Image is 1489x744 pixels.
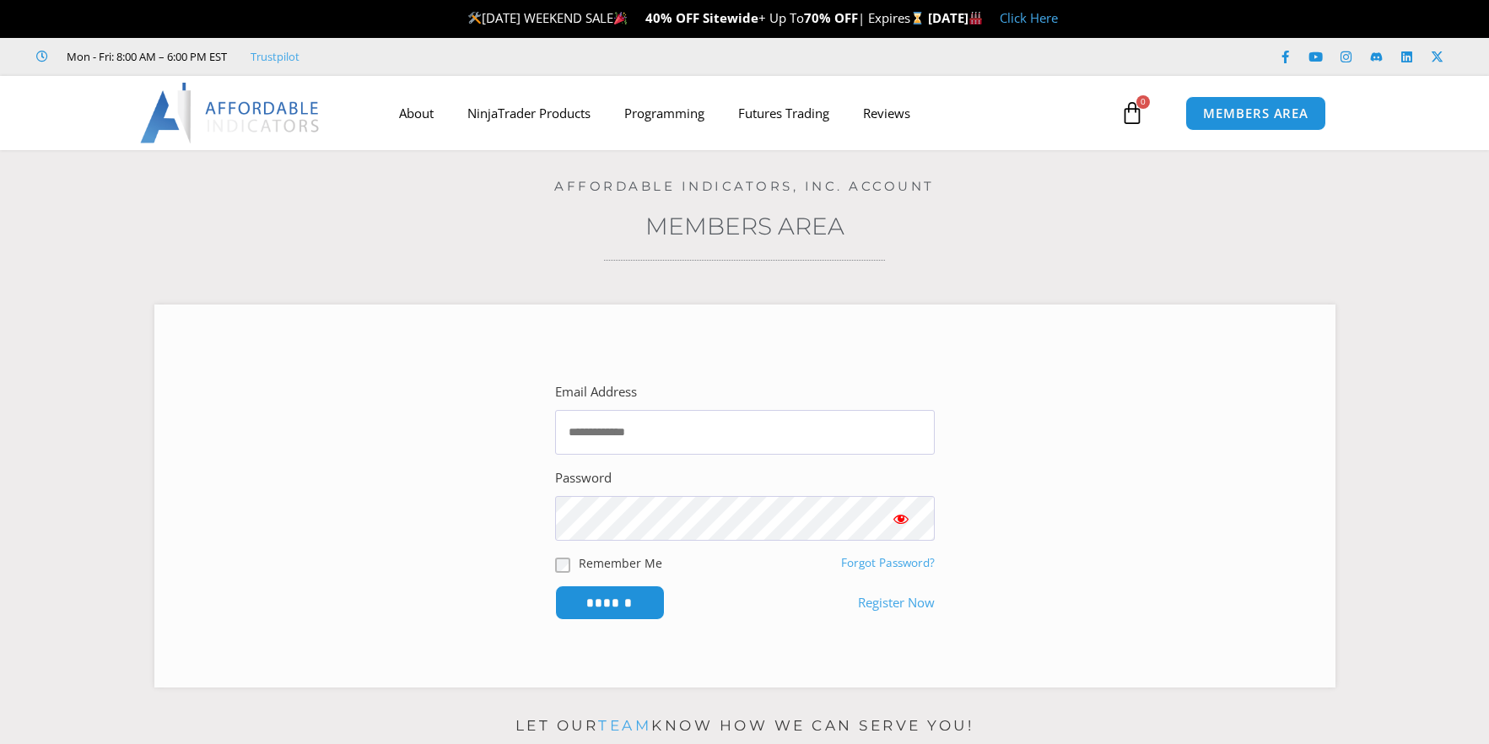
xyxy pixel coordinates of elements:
img: LogoAI | Affordable Indicators – NinjaTrader [140,83,321,143]
a: Members Area [645,212,844,240]
strong: 70% OFF [804,9,858,26]
a: MEMBERS AREA [1185,96,1326,131]
span: Mon - Fri: 8:00 AM – 6:00 PM EST [62,46,227,67]
span: [DATE] WEEKEND SALE + Up To | Expires [467,9,927,26]
a: 0 [1095,89,1169,137]
label: Password [555,466,612,490]
label: Email Address [555,380,637,404]
a: Trustpilot [251,46,299,67]
p: Let our know how we can serve you! [154,713,1335,740]
a: Programming [607,94,721,132]
a: About [382,94,450,132]
img: 🏭 [969,12,982,24]
img: ⌛ [911,12,924,24]
a: Affordable Indicators, Inc. Account [554,178,935,194]
strong: 40% OFF Sitewide [645,9,758,26]
a: Forgot Password? [841,555,935,570]
button: Show password [867,496,935,541]
a: team [598,717,651,734]
span: MEMBERS AREA [1203,107,1308,120]
strong: [DATE] [928,9,983,26]
nav: Menu [382,94,1116,132]
a: Register Now [858,591,935,615]
a: NinjaTrader Products [450,94,607,132]
span: 0 [1136,95,1150,109]
a: Click Here [1000,9,1058,26]
img: 🎉 [614,12,627,24]
a: Futures Trading [721,94,846,132]
a: Reviews [846,94,927,132]
label: Remember Me [579,554,662,572]
img: 🛠️ [468,12,481,24]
